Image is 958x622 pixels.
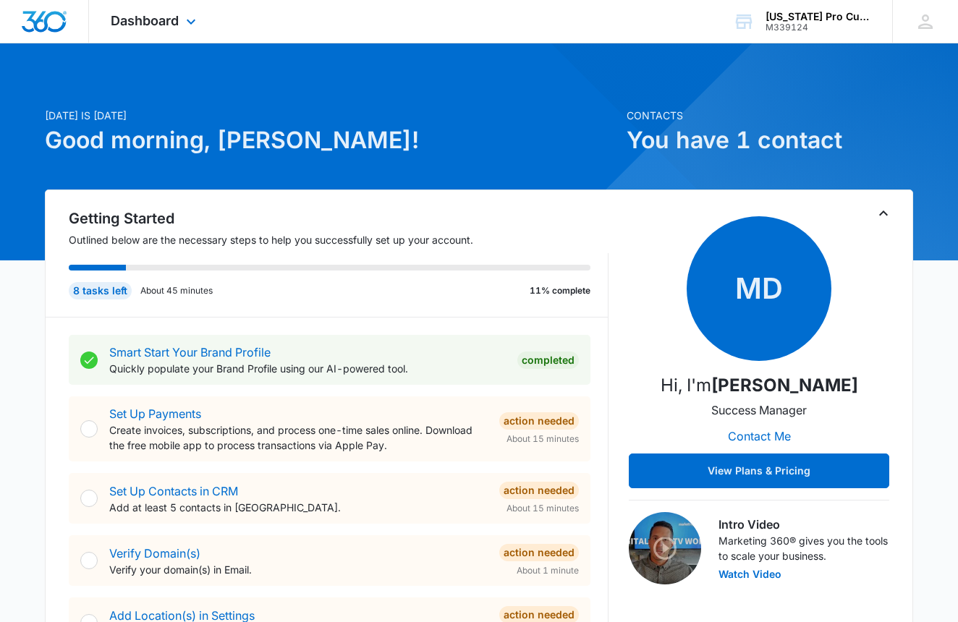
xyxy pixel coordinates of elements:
h3: Intro Video [718,516,889,533]
div: Action Needed [499,412,579,430]
div: account name [766,11,871,22]
div: 8 tasks left [69,282,132,299]
a: Set Up Payments [109,406,201,421]
button: View Plans & Pricing [629,453,889,488]
img: Intro Video [629,512,701,584]
p: About 45 minutes [140,284,213,297]
span: About 15 minutes [506,433,579,446]
h2: Getting Started [69,208,609,229]
p: 11% complete [530,284,590,297]
div: Action Needed [499,482,579,499]
p: Hi, I'm [661,372,858,399]
a: Smart Start Your Brand Profile [109,345,271,359]
button: Toggle Collapse [875,205,892,222]
span: About 15 minutes [506,502,579,515]
span: About 1 minute [517,564,579,577]
span: MD [687,216,831,361]
a: Verify Domain(s) [109,546,200,561]
p: [DATE] is [DATE] [45,108,618,123]
div: account id [766,22,871,33]
p: Add at least 5 contacts in [GEOGRAPHIC_DATA]. [109,500,488,515]
p: Marketing 360® gives you the tools to scale your business. [718,533,889,563]
p: Create invoices, subscriptions, and process one-time sales online. Download the free mobile app t... [109,422,488,453]
h1: Good morning, [PERSON_NAME]! [45,123,618,158]
p: Outlined below are the necessary steps to help you successfully set up your account. [69,232,609,247]
a: Set Up Contacts in CRM [109,484,238,498]
div: Completed [517,352,579,369]
strong: [PERSON_NAME] [711,375,858,396]
div: Action Needed [499,544,579,561]
p: Success Manager [711,401,807,419]
h1: You have 1 contact [627,123,913,158]
p: Verify your domain(s) in Email. [109,562,488,577]
button: Watch Video [718,569,781,579]
button: Contact Me [713,419,805,453]
p: Quickly populate your Brand Profile using our AI-powered tool. [109,361,506,376]
p: Contacts [627,108,913,123]
span: Dashboard [111,13,179,28]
